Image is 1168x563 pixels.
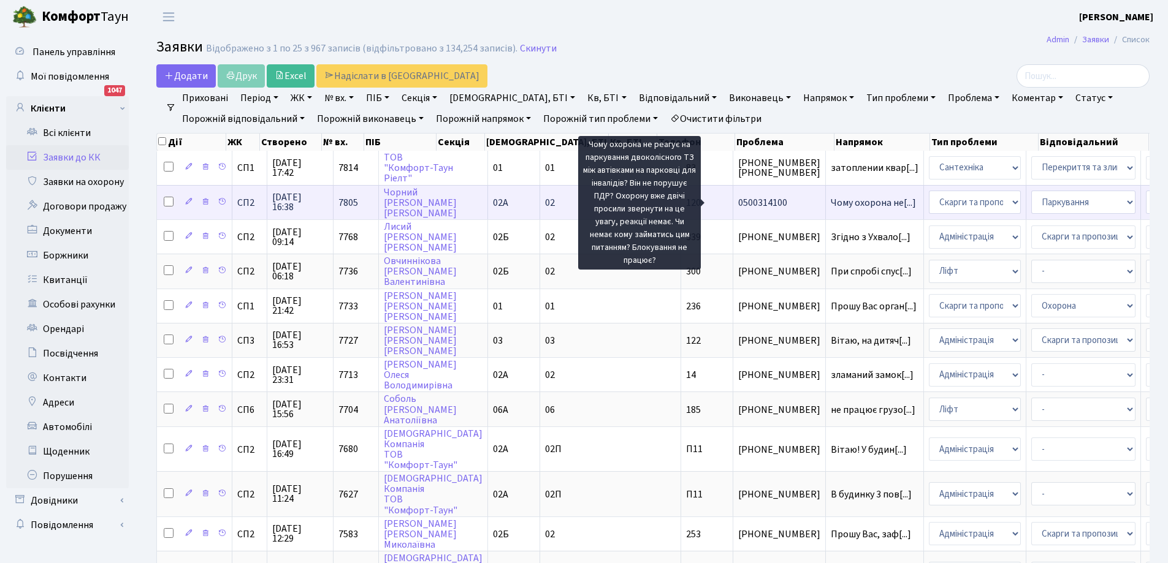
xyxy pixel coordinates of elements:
[831,334,911,347] span: Вітаю, на дитяч[...]
[738,336,820,346] span: [PHONE_NUMBER]
[582,88,631,108] a: Кв, БТІ
[177,108,310,129] a: Порожній відповідальний
[272,524,328,543] span: [DATE] 12:29
[338,300,358,313] span: 7733
[943,88,1004,108] a: Проблема
[834,134,930,151] th: Напрямок
[338,334,358,347] span: 7727
[831,300,917,313] span: Прошу Вас орган[...]
[493,488,508,501] span: 02А
[272,158,328,178] span: [DATE] 17:42
[686,527,701,541] span: 253
[724,88,796,108] a: Виконавець
[177,88,233,108] a: Приховані
[6,415,129,439] a: Автомобілі
[237,163,262,173] span: СП1
[738,198,820,208] span: 0500314100
[338,488,358,501] span: 7627
[1082,33,1109,46] a: Заявки
[272,484,328,504] span: [DATE] 11:24
[431,108,536,129] a: Порожній напрямок
[738,266,820,276] span: [PHONE_NUMBER]
[930,134,1039,151] th: Тип проблеми
[1079,10,1153,24] b: [PERSON_NAME]
[237,445,262,455] span: СП2
[237,336,262,346] span: СП3
[686,265,701,278] span: 300
[686,368,696,382] span: 14
[6,268,129,292] a: Квитанції
[861,88,941,108] a: Тип проблеми
[738,405,820,415] span: [PHONE_NUMBER]
[6,317,129,341] a: Орендарі
[686,443,703,456] span: П11
[397,88,442,108] a: Секція
[493,443,508,456] span: 02А
[1017,64,1150,88] input: Пошук...
[226,134,260,151] th: ЖК
[6,194,129,219] a: Договори продажу
[545,196,555,210] span: 02
[237,405,262,415] span: СП6
[738,489,820,499] span: [PHONE_NUMBER]
[12,5,37,29] img: logo.png
[545,300,555,313] span: 01
[364,134,436,151] th: ПІБ
[272,296,328,316] span: [DATE] 21:42
[831,230,910,244] span: Згідно з Ухвало[...]
[384,472,483,516] a: [DEMOGRAPHIC_DATA]КомпаніяТОВ"Комфорт-Таун"
[657,134,735,151] th: Телефон
[493,334,503,347] span: 03
[1047,33,1069,46] a: Admin
[493,368,508,382] span: 02А
[493,300,503,313] span: 01
[738,301,820,311] span: [PHONE_NUMBER]
[272,439,328,459] span: [DATE] 16:49
[156,64,216,88] a: Додати
[272,262,328,281] span: [DATE] 06:18
[6,439,129,464] a: Щоденник
[831,488,912,501] span: В будинку 3 пов[...]
[104,85,125,96] div: 1047
[578,136,701,270] div: Чому охорона не реагує на паркування двоколісного ТЗ між автівками на парковці для інвалідів? Він...
[338,368,358,382] span: 7713
[831,161,918,175] span: затоплении квар[...]
[6,341,129,366] a: Посвідчення
[735,134,834,151] th: Проблема
[272,330,328,350] span: [DATE] 16:53
[32,45,115,59] span: Панель управління
[42,7,101,26] b: Комфорт
[831,527,911,541] span: Прошу Вас, заф[...]
[157,134,226,151] th: Дії
[384,254,457,289] a: Овчиннікова[PERSON_NAME]Валентинівна
[493,527,509,541] span: 02Б
[338,161,358,175] span: 7814
[485,134,609,151] th: [DEMOGRAPHIC_DATA], БТІ
[6,513,129,537] a: Повідомлення
[545,443,562,456] span: 02П
[520,43,557,55] a: Скинути
[156,36,203,58] span: Заявки
[384,427,483,472] a: [DEMOGRAPHIC_DATA]КомпаніяТОВ"Комфорт-Таун"
[538,108,663,129] a: Порожній тип проблеми
[738,158,820,178] span: [PHONE_NUMBER] [PHONE_NUMBER]
[6,96,129,121] a: Клієнти
[338,196,358,210] span: 7805
[6,292,129,317] a: Особові рахунки
[6,121,129,145] a: Всі клієнти
[338,403,358,417] span: 7704
[493,196,508,210] span: 02А
[831,196,916,210] span: Чому охорона не[...]
[493,403,508,417] span: 06А
[1071,88,1118,108] a: Статус
[1028,27,1168,53] nav: breadcrumb
[6,464,129,488] a: Порушення
[493,265,509,278] span: 02Б
[272,192,328,212] span: [DATE] 16:38
[361,88,394,108] a: ПІБ
[1007,88,1068,108] a: Коментар
[609,134,657,151] th: Кв, БТІ
[338,265,358,278] span: 7736
[686,403,701,417] span: 185
[338,527,358,541] span: 7583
